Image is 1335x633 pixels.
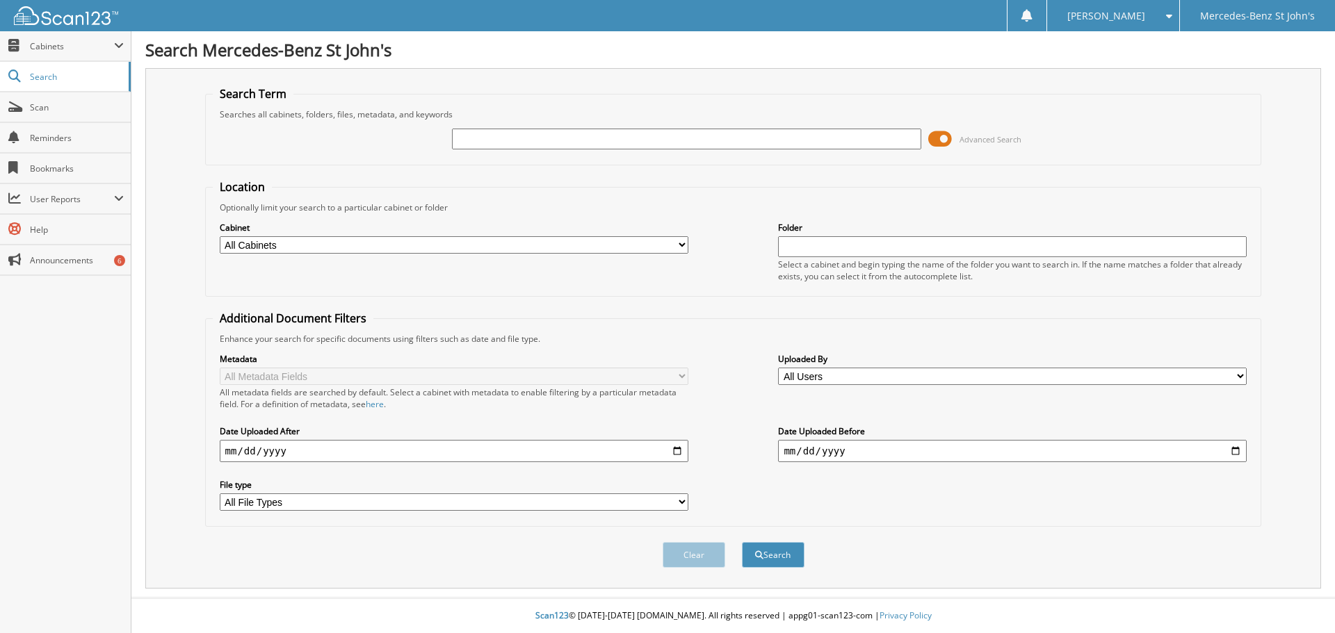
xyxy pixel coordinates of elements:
input: start [220,440,688,462]
span: Advanced Search [960,134,1021,145]
label: Date Uploaded Before [778,425,1247,437]
label: Cabinet [220,222,688,233]
div: Enhance your search for specific documents using filters such as date and file type. [213,333,1254,345]
a: Privacy Policy [880,609,932,621]
label: Date Uploaded After [220,425,688,437]
span: User Reports [30,193,114,205]
div: Optionally limit your search to a particular cabinet or folder [213,202,1254,213]
iframe: Chat Widget [1265,566,1335,633]
img: scan123-logo-white.svg [14,6,118,25]
button: Clear [663,542,725,568]
label: Folder [778,222,1247,233]
span: Mercedes-Benz St John's [1200,12,1315,20]
button: Search [742,542,804,568]
div: Searches all cabinets, folders, files, metadata, and keywords [213,108,1254,120]
div: 6 [114,255,125,266]
span: [PERSON_NAME] [1067,12,1145,20]
span: Scan [30,101,124,113]
div: © [DATE]-[DATE] [DOMAIN_NAME]. All rights reserved | appg01-scan123-com | [131,599,1335,633]
div: Select a cabinet and begin typing the name of the folder you want to search in. If the name match... [778,258,1247,282]
label: Uploaded By [778,353,1247,365]
span: Help [30,224,124,236]
span: Announcements [30,254,124,266]
span: Search [30,71,122,83]
span: Scan123 [535,609,569,621]
span: Bookmarks [30,163,124,174]
label: File type [220,479,688,491]
legend: Location [213,179,272,195]
input: end [778,440,1247,462]
label: Metadata [220,353,688,365]
h1: Search Mercedes-Benz St John's [145,38,1321,61]
span: Cabinets [30,40,114,52]
legend: Search Term [213,86,293,101]
legend: Additional Document Filters [213,311,373,326]
a: here [366,398,384,410]
div: All metadata fields are searched by default. Select a cabinet with metadata to enable filtering b... [220,386,688,410]
span: Reminders [30,132,124,144]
